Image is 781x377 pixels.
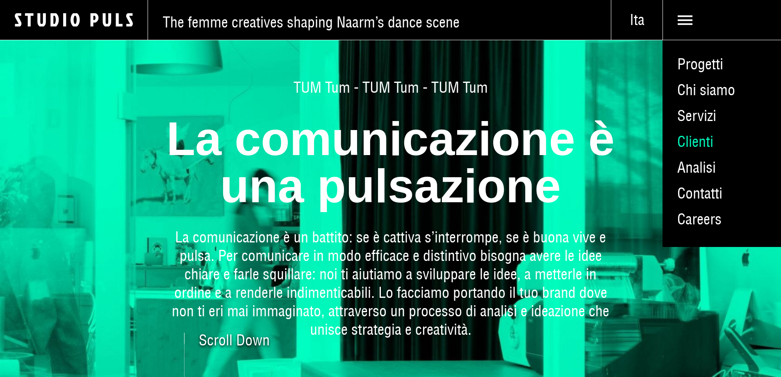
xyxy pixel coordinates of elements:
[132,115,649,210] h1: La comunicazione è una pulsazione
[199,333,270,347] span: Scroll Down
[169,228,612,339] p: La comunicazione è un battito: se è cattiva s’interrompe, se è buona vive e pulsa. Per comunicare...
[663,155,781,181] a: Analisi
[163,13,460,32] span: The femme creatives shaping Naarm’s dance scene
[663,129,781,155] a: Clienti
[611,11,663,29] span: Ita
[663,206,781,232] a: Careers
[663,51,781,77] a: Progetti
[663,181,781,206] a: Contatti
[83,78,698,97] span: TUM Tum - TUM Tum - TUM Tum
[663,103,781,129] a: Servizi
[663,77,781,103] a: Chi siamo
